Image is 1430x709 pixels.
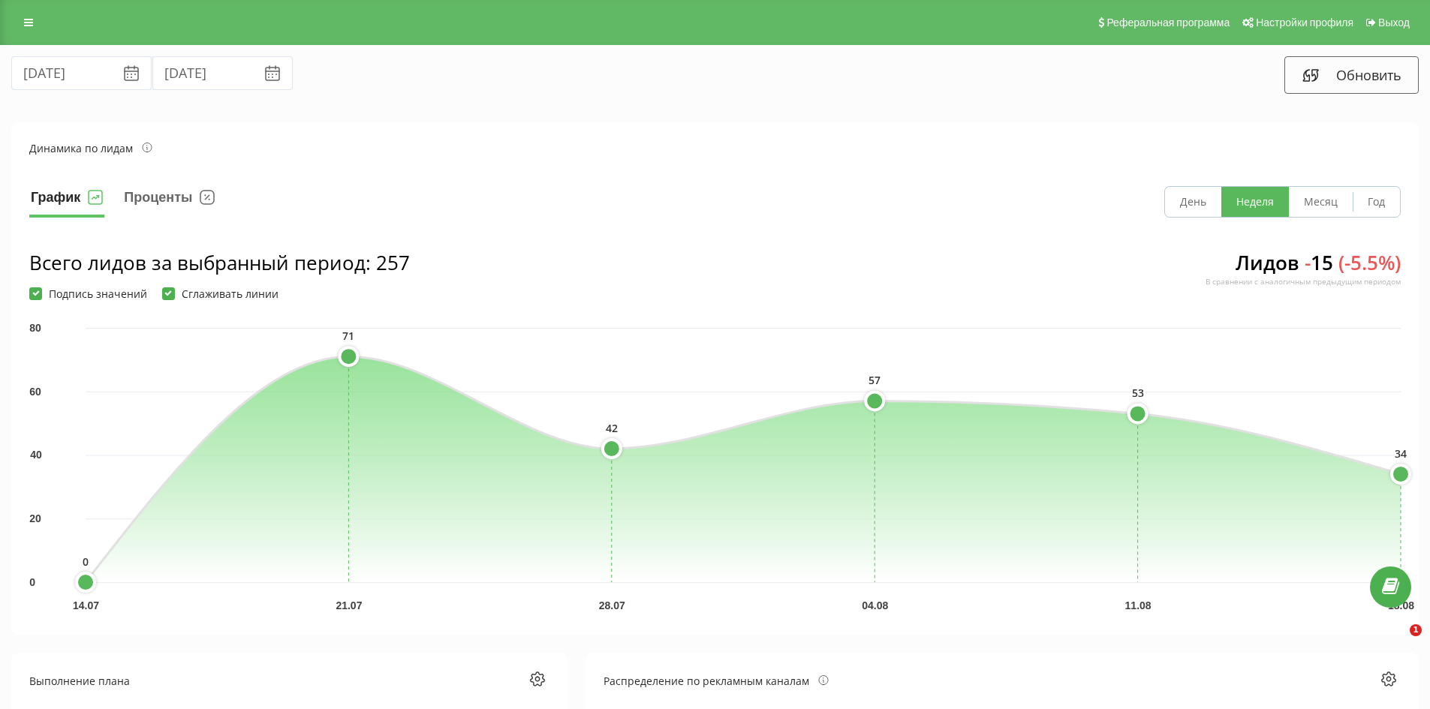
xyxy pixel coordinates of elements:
iframe: Intercom live chat [1379,624,1415,660]
button: День [1165,187,1221,217]
button: Год [1353,187,1400,217]
span: Реферальная программа [1106,17,1230,29]
div: Выполнение плана [29,673,130,689]
button: Неделя [1221,187,1289,217]
text: 0 [29,576,35,588]
button: Обновить [1284,56,1419,94]
span: Настройки профиля [1256,17,1353,29]
div: Распределение по рекламным каналам [604,673,829,689]
text: 28.07 [599,599,625,611]
text: 11.08 [1125,599,1152,611]
text: 60 [29,386,41,398]
div: Динамика по лидам [29,140,152,156]
span: - [1305,249,1311,276]
label: Подпись значений [29,287,147,300]
button: Месяц [1289,187,1353,217]
div: Лидов 15 [1206,249,1401,300]
text: 80 [29,322,41,334]
text: 21.07 [336,599,362,611]
text: 34 [1395,446,1407,461]
span: 1 [1410,624,1422,636]
text: 20 [29,512,41,524]
text: 0 [83,554,89,569]
span: Выход [1378,17,1410,29]
div: Всего лидов за выбранный период : 257 [29,249,410,276]
button: Проценты [122,186,216,218]
text: 57 [869,373,881,387]
text: 71 [342,329,354,343]
text: 42 [606,421,618,435]
text: 53 [1132,386,1144,400]
span: ( - 5.5 %) [1338,249,1401,276]
div: В сравнении с аналогичным предыдущим периодом [1206,276,1401,287]
text: 18.08 [1388,599,1414,611]
text: 04.08 [862,599,888,611]
button: График [29,186,104,218]
text: 14.07 [73,599,99,611]
label: Сглаживать линии [162,287,278,300]
text: 40 [30,449,42,461]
